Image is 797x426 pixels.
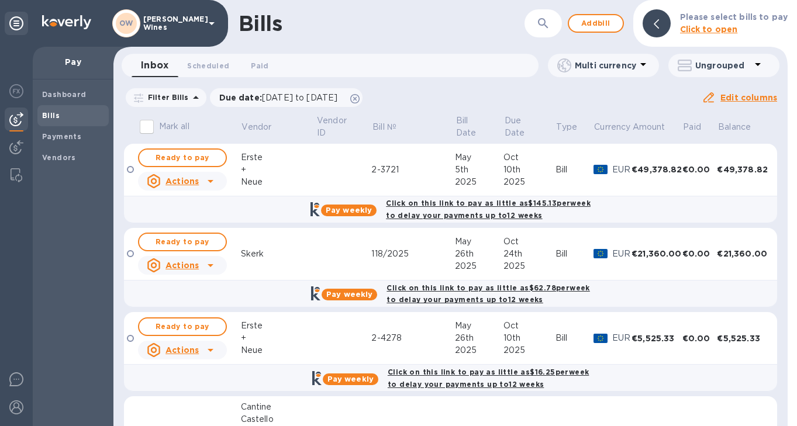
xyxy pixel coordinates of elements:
div: Due date:[DATE] to [DATE] [210,88,363,107]
div: 10th [503,332,556,344]
b: Click on this link to pay as little as $145.13 per week to delay your payments up to 12 weeks [386,199,591,220]
p: EUR [612,332,632,344]
div: €0.00 [682,164,717,175]
div: €49,378.82 [632,164,682,175]
div: €5,525.33 [632,333,682,344]
b: OW [119,19,133,27]
div: May [455,320,503,332]
p: Due Date [505,115,539,139]
span: [DATE] to [DATE] [262,93,337,102]
span: Vendor [241,121,287,133]
div: + [241,164,316,176]
div: 2025 [455,260,503,272]
div: 2025 [503,176,556,188]
button: Addbill [568,14,624,33]
div: 2025 [455,176,503,188]
span: Bill Date [456,115,502,139]
div: €0.00 [682,333,717,344]
div: Bill [556,164,594,176]
div: €21,360.00 [632,248,682,259]
button: Ready to pay [138,317,227,336]
div: 5th [455,164,503,176]
p: Currency [594,121,630,133]
div: 26th [455,332,503,344]
p: Vendor ID [317,115,356,139]
p: Bill № [372,121,396,133]
div: 2025 [503,344,556,356]
p: Filter Bills [143,92,189,102]
b: Dashboard [42,90,87,99]
p: EUR [612,164,632,176]
p: Amount [633,121,665,133]
span: Ready to pay [149,235,216,249]
div: Cantine [241,401,316,413]
u: Actions [165,345,199,355]
b: Pay weekly [326,206,372,214]
span: Due Date [505,115,554,139]
h1: Bills [239,11,282,36]
button: Ready to pay [138,233,227,251]
p: Vendor [241,121,271,133]
b: Payments [42,132,81,141]
span: Paid [251,60,268,72]
b: Click on this link to pay as little as $16.25 per week to delay your payments up to 12 weeks [388,368,589,389]
div: 24th [503,248,556,260]
div: 2-4278 [371,332,455,344]
p: Ungrouped [695,60,751,71]
div: Erste [241,320,316,332]
div: €5,525.33 [717,333,768,344]
div: €49,378.82 [717,164,768,175]
b: Click to open [680,25,738,34]
button: Ready to pay [138,148,227,167]
p: Balance [718,121,751,133]
p: EUR [612,248,632,260]
div: Oct [503,235,556,248]
img: Foreign exchange [9,84,23,98]
span: Add bill [578,16,613,30]
p: Due date : [219,92,344,103]
div: €0.00 [682,248,717,259]
b: Please select bills to pay [680,12,788,22]
span: Scheduled [187,60,229,72]
div: 2-3721 [371,164,455,176]
span: Inbox [141,57,168,74]
div: 10th [503,164,556,176]
div: Neue [241,344,316,356]
p: Bill Date [456,115,487,139]
div: Bill [556,332,594,344]
span: Vendor ID [317,115,371,139]
u: Actions [165,176,199,186]
p: Type [556,121,577,133]
div: Erste [241,151,316,164]
p: Mark all [159,120,189,133]
span: Ready to pay [149,320,216,334]
div: Oct [503,320,556,332]
span: Paid [683,121,716,133]
div: May [455,235,503,248]
span: Ready to pay [149,151,216,165]
p: [PERSON_NAME] Wines [143,15,202,32]
p: Paid [683,121,701,133]
u: Actions [165,261,199,270]
b: Pay weekly [327,375,374,383]
div: May [455,151,503,164]
u: Edit columns [720,93,777,102]
b: Pay weekly [326,290,372,299]
span: Bill № [372,121,412,133]
div: 2025 [455,344,503,356]
div: €21,360.00 [717,248,768,259]
div: 118/2025 [371,248,455,260]
p: Pay [42,56,104,68]
span: Type [556,121,592,133]
div: 26th [455,248,503,260]
div: Skerk [241,248,316,260]
p: Multi currency [575,60,636,71]
b: Vendors [42,153,76,162]
b: Click on this link to pay as little as $62.78 per week to delay your payments up to 12 weeks [387,283,589,304]
span: Amount [633,121,681,133]
div: 2025 [503,260,556,272]
b: Bills [42,111,60,120]
div: Oct [503,151,556,164]
div: Bill [556,248,594,260]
